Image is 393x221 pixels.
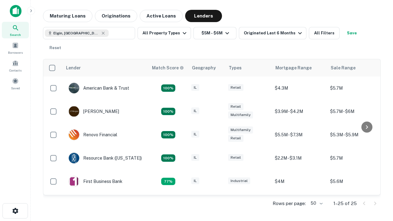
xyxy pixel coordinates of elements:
div: IL [191,131,199,138]
button: Save your search to get updates of matches that match your search criteria. [342,27,362,39]
div: Retail [228,103,243,110]
img: picture [69,153,79,163]
th: Capitalize uses an advanced AI algorithm to match your search with the best lender. The match sco... [148,59,188,76]
th: Mortgage Range [272,59,327,76]
iframe: Chat Widget [362,152,393,182]
button: Active Loans [140,10,183,22]
div: Multifamily [228,126,253,134]
div: Matching Properties: 4, hasApolloMatch: undefined [161,154,175,162]
a: Saved [2,75,29,92]
button: Maturing Loans [43,10,92,22]
a: Search [2,22,29,38]
div: Matching Properties: 3, hasApolloMatch: undefined [161,178,175,185]
div: Mortgage Range [275,64,312,72]
img: capitalize-icon.png [10,5,21,17]
div: IL [191,154,199,161]
span: Saved [11,86,20,91]
td: $4M [272,170,327,193]
div: First Business Bank [68,176,123,187]
div: [PERSON_NAME] [68,106,119,117]
img: picture [69,130,79,140]
p: 1–25 of 25 [333,200,357,207]
td: $5.7M [327,76,382,100]
div: Types [229,64,242,72]
img: picture [69,83,79,93]
div: Lender [66,64,81,72]
p: Rows per page: [273,200,306,207]
td: $5.5M - $7.3M [272,123,327,146]
span: Borrowers [8,50,23,55]
div: IL [191,84,199,91]
img: picture [69,106,79,117]
div: Retail [228,135,243,142]
div: Capitalize uses an advanced AI algorithm to match your search with the best lender. The match sco... [152,64,184,71]
th: Types [225,59,272,76]
div: Matching Properties: 7, hasApolloMatch: undefined [161,84,175,92]
div: Originated Last 6 Months [244,29,304,37]
button: $5M - $6M [193,27,236,39]
div: Multifamily [228,111,253,118]
span: Contacts [9,68,21,73]
div: 50 [308,199,324,208]
div: IL [191,107,199,114]
div: Resource Bank ([US_STATE]) [68,153,142,164]
a: Contacts [2,57,29,74]
div: Sale Range [331,64,356,72]
button: Originations [95,10,137,22]
th: Lender [62,59,148,76]
button: Lenders [185,10,222,22]
div: Industrial [228,177,250,184]
th: Geography [188,59,225,76]
div: Matching Properties: 4, hasApolloMatch: undefined [161,108,175,115]
button: All Filters [309,27,340,39]
div: Renovo Financial [68,129,117,140]
td: $5.3M - $5.9M [327,123,382,146]
td: $5.6M [327,170,382,193]
td: $4.3M [272,76,327,100]
td: $5.1M [327,193,382,216]
span: Search [10,32,21,37]
div: Retail [228,84,243,91]
th: Sale Range [327,59,382,76]
td: $3.1M [272,193,327,216]
a: Borrowers [2,40,29,56]
button: Originated Last 6 Months [239,27,306,39]
button: All Property Types [138,27,191,39]
td: $5.7M [327,146,382,170]
div: Matching Properties: 4, hasApolloMatch: undefined [161,131,175,138]
span: Elgin, [GEOGRAPHIC_DATA], [GEOGRAPHIC_DATA] [53,30,99,36]
button: Reset [45,42,65,54]
h6: Match Score [152,64,183,71]
img: picture [69,176,79,187]
td: $5.7M - $6M [327,100,382,123]
div: American Bank & Trust [68,83,129,94]
div: Geography [192,64,216,72]
td: $3.9M - $4.2M [272,100,327,123]
div: IL [191,177,199,184]
div: Retail [228,154,243,161]
td: $2.2M - $3.1M [272,146,327,170]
